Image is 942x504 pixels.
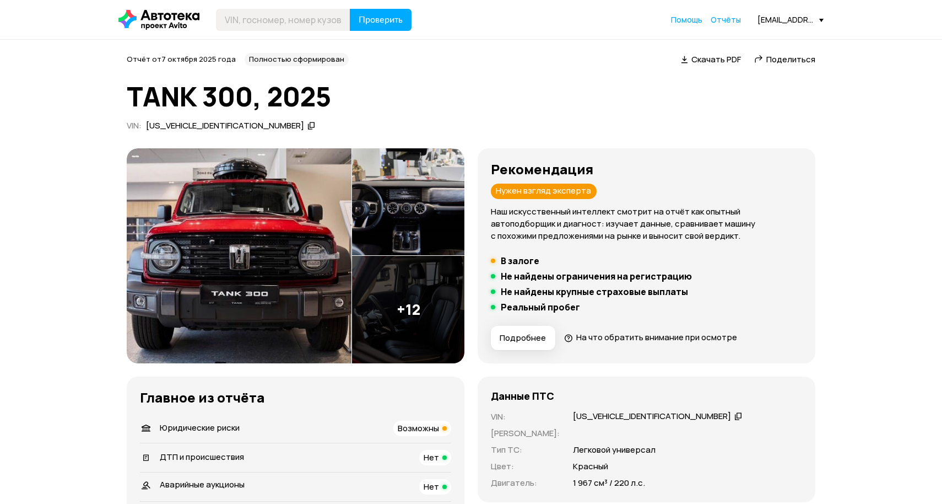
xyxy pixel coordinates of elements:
h5: Реальный пробег [501,302,580,313]
h1: TANK 300, 2025 [127,82,815,111]
p: Наш искусственный интеллект смотрит на отчёт как опытный автоподборщик и диагност: изучает данные... [491,206,802,242]
div: Нужен взгляд эксперта [491,184,597,199]
a: На что обратить внимание при осмотре [564,331,737,343]
div: Полностью сформирован [245,53,349,66]
a: Отчёты [711,14,741,25]
p: VIN : [491,411,560,423]
button: Проверить [350,9,412,31]
span: VIN : [127,120,142,131]
p: Двигатель : [491,477,560,489]
p: Красный [573,460,608,473]
span: На что обратить внимание при осмотре [576,331,737,343]
h3: Главное из отчёта [140,390,451,405]
span: Проверить [359,15,403,24]
span: Аварийные аукционы [160,479,245,490]
p: [PERSON_NAME] : [491,427,560,439]
h5: Не найдены крупные страховые выплаты [501,286,688,297]
p: Цвет : [491,460,560,473]
span: Скачать PDF [691,53,741,65]
span: Возможны [398,422,439,434]
span: Нет [424,481,439,492]
div: [EMAIL_ADDRESS][DOMAIN_NAME] [757,14,824,25]
h4: Данные ПТС [491,390,554,402]
p: 1 967 см³ / 220 л.с. [573,477,645,489]
button: Подробнее [491,326,555,350]
span: Поделиться [766,53,815,65]
h5: Не найдены ограничения на регистрацию [501,271,692,282]
div: [US_VEHICLE_IDENTIFICATION_NUMBER] [573,411,731,422]
input: VIN, госномер, номер кузова [216,9,350,31]
h3: Рекомендация [491,162,802,177]
span: Юридические риски [160,422,240,433]
p: Легковой универсал [573,444,656,456]
a: Скачать PDF [681,53,741,65]
a: Помощь [671,14,702,25]
div: [US_VEHICLE_IDENTIFICATION_NUMBER] [146,120,304,132]
span: Отчёт от 7 октября 2025 года [127,54,236,64]
span: ДТП и происшествия [160,451,244,463]
h5: В залоге [501,255,539,266]
a: Поделиться [754,53,815,65]
span: Подробнее [500,333,546,344]
p: Тип ТС : [491,444,560,456]
span: Нет [424,452,439,463]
